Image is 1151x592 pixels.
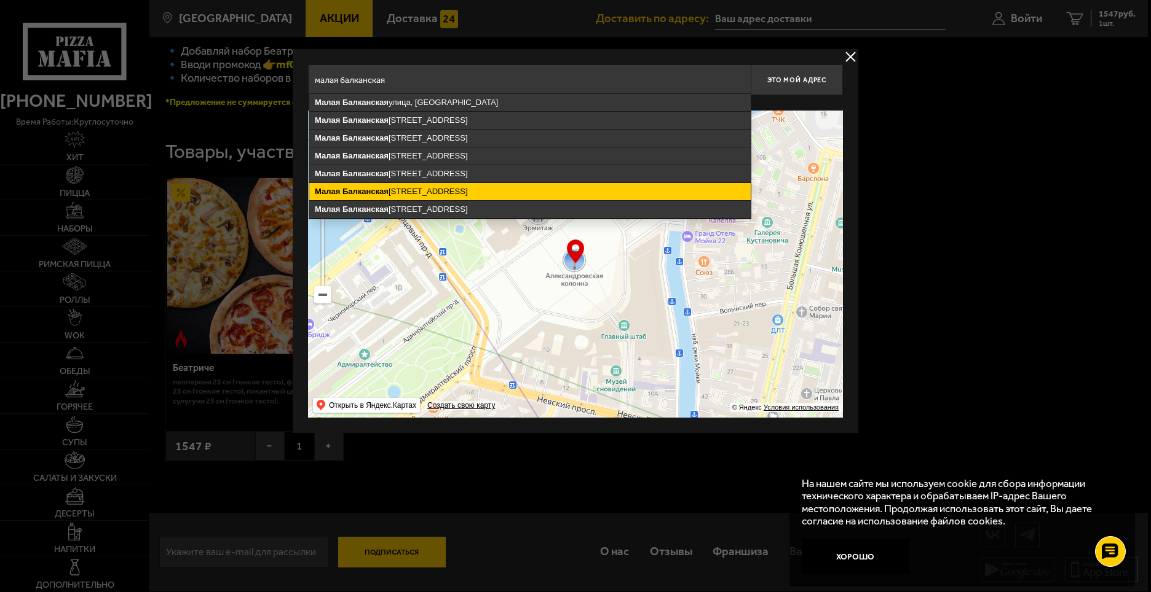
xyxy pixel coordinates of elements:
[309,201,751,218] ymaps: [STREET_ADDRESS]
[313,398,420,413] ymaps: Открыть в Яндекс.Картах
[329,398,416,413] ymaps: Открыть в Яндекс.Картах
[308,64,751,95] input: Введите адрес доставки
[802,477,1116,527] p: На нашем сайте мы используем cookie для сбора информации технического характера и обрабатываем IP...
[342,151,389,160] ymaps: Балканская
[732,403,762,411] ymaps: © Яндекс
[309,112,751,129] ymaps: [STREET_ADDRESS]
[315,133,340,142] ymaps: Малая
[767,76,826,84] span: Это мой адрес
[315,187,340,196] ymaps: Малая
[309,183,751,200] ymaps: [STREET_ADDRESS]
[315,204,340,214] ymaps: Малая
[802,539,910,575] button: Хорошо
[342,115,389,125] ymaps: Балканская
[425,401,497,410] a: Создать свою карту
[342,169,389,178] ymaps: Балканская
[843,49,858,64] button: delivery type
[315,115,340,125] ymaps: Малая
[309,130,751,147] ymaps: [STREET_ADDRESS]
[342,133,389,142] ymaps: Балканская
[751,64,843,95] button: Это мой адрес
[342,98,389,107] ymaps: Балканская
[342,187,389,196] ymaps: Балканская
[315,169,340,178] ymaps: Малая
[309,94,751,111] ymaps: улица, [GEOGRAPHIC_DATA]
[315,151,340,160] ymaps: Малая
[309,165,751,182] ymaps: [STREET_ADDRESS]
[315,98,340,107] ymaps: Малая
[342,204,389,214] ymaps: Балканская
[308,98,481,108] p: Укажите дом на карте или в поле ввода
[764,403,839,411] a: Условия использования
[309,147,751,165] ymaps: [STREET_ADDRESS]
